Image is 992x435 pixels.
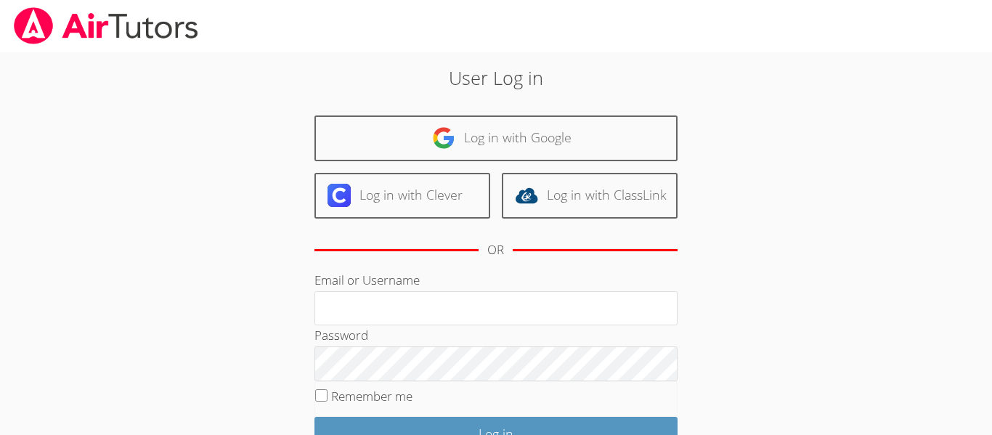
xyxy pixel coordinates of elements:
div: OR [487,240,504,261]
label: Email or Username [314,272,420,288]
img: google-logo-50288ca7cdecda66e5e0955fdab243c47b7ad437acaf1139b6f446037453330a.svg [432,126,455,150]
a: Log in with ClassLink [502,173,678,219]
img: airtutors_banner-c4298cdbf04f3fff15de1276eac7730deb9818008684d7c2e4769d2f7ddbe033.png [12,7,200,44]
a: Log in with Clever [314,173,490,219]
h2: User Log in [228,64,764,92]
img: clever-logo-6eab21bc6e7a338710f1a6ff85c0baf02591cd810cc4098c63d3a4b26e2feb20.svg [328,184,351,207]
a: Log in with Google [314,115,678,161]
label: Remember me [331,388,412,404]
label: Password [314,327,368,343]
img: classlink-logo-d6bb404cc1216ec64c9a2012d9dc4662098be43eaf13dc465df04b49fa7ab582.svg [515,184,538,207]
